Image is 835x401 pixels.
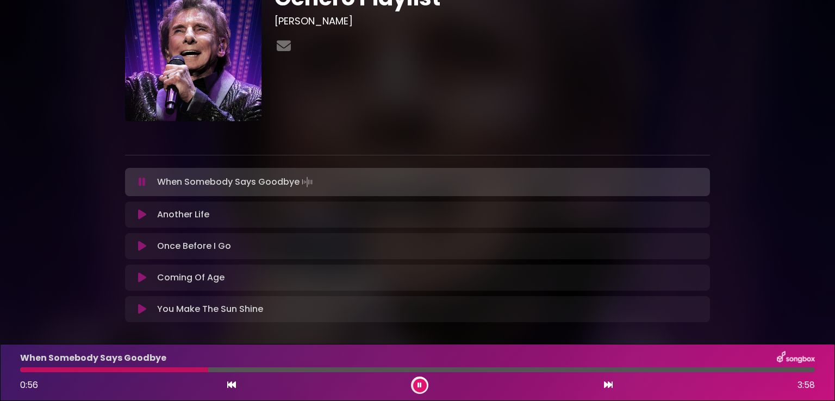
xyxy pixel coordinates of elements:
p: When Somebody Says Goodbye [157,174,315,190]
p: When Somebody Says Goodbye [20,352,166,365]
img: songbox-logo-white.png [777,351,815,365]
h3: [PERSON_NAME] [275,15,710,27]
p: You Make The Sun Shine [157,303,263,316]
img: waveform4.gif [300,174,315,190]
p: Coming Of Age [157,271,225,284]
p: Once Before I Go [157,240,231,253]
p: Another Life [157,208,209,221]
